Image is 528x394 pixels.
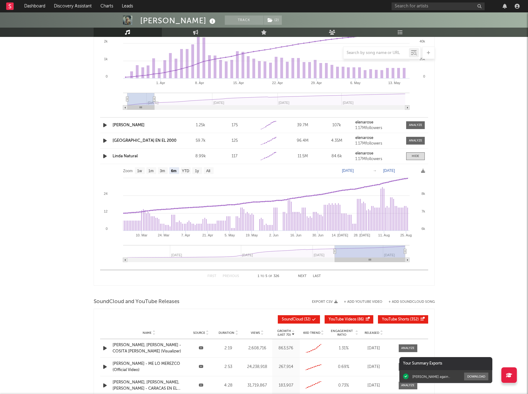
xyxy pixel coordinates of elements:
[362,364,386,370] div: [DATE]
[355,151,373,155] strong: elenarose
[185,122,216,128] div: 1.25k
[219,138,250,144] div: 125
[277,329,291,333] p: Growth
[156,81,165,85] text: 1. Apr
[362,383,386,389] div: [DATE]
[274,383,298,389] div: 183,907
[311,81,322,85] text: 29. Apr
[219,153,250,159] div: 117
[123,169,133,173] text: Zoom
[193,331,205,335] span: Source
[331,233,348,237] text: 14. [DATE]
[365,331,379,335] span: Released
[355,151,402,156] a: elenarose
[388,81,401,85] text: 13. May
[421,227,425,231] text: 6k
[355,141,402,146] div: 1.17M followers
[105,74,107,78] text: 0
[216,383,241,389] div: 4:28
[329,318,364,321] span: ( 86 )
[373,168,377,173] text: →
[140,16,217,26] div: [PERSON_NAME]
[233,81,244,85] text: 15. Apr
[287,153,318,159] div: 11.5M
[298,275,307,278] button: Next
[388,300,435,304] button: + Add SoundCloud Song
[329,345,358,351] div: 1.31 %
[287,122,318,128] div: 39.7M
[312,233,323,237] text: 30. Jun
[113,139,176,143] a: [GEOGRAPHIC_DATA] EN EL 2000
[195,169,199,173] text: 1y
[272,81,283,85] text: 22. Apr
[158,233,170,237] text: 24. Mar
[282,318,311,321] span: ( 32 )
[219,331,234,335] span: Duration
[355,126,402,130] div: 1.17M followers
[185,153,216,159] div: 8.99k
[329,364,358,370] div: 0.69 %
[464,373,488,380] button: Download
[113,154,138,158] a: Linda Natural
[329,383,358,389] div: 0.73 %
[338,300,382,304] div: + Add YouTube Video
[251,273,286,280] div: 1 5 326
[382,318,409,321] span: YouTube Shorts
[185,138,216,144] div: 59.7k
[353,233,370,237] text: 28. [DATE]
[321,138,352,144] div: 4.35M
[355,120,373,124] strong: elenarose
[282,318,303,321] span: SoundCloud
[277,333,291,337] p: (Last 7d)
[412,374,450,379] div: [PERSON_NAME] again..
[246,233,258,237] text: 19. May
[419,57,425,61] text: 20k
[344,300,382,304] button: + Add YouTube Video
[219,122,250,128] div: 175
[244,383,271,389] div: 31,719,867
[225,16,264,25] button: Track
[224,233,235,237] text: 5. May
[244,345,271,351] div: 2,608,716
[216,364,241,370] div: 2:53
[113,342,186,354] a: [PERSON_NAME], [PERSON_NAME] - COSITA [PERSON_NAME] (Visualizer)
[303,331,320,335] span: 60D Trend
[104,192,107,195] text: 24
[382,300,435,304] button: + Add SoundCloud Song
[350,81,361,85] text: 6. May
[355,120,402,125] a: elenarose
[104,57,108,61] text: 1k
[355,136,402,140] a: elenarose
[264,16,282,25] span: ( 2 )
[223,275,239,278] button: Previous
[136,233,148,237] text: 10. Mar
[113,379,186,392] a: [PERSON_NAME], [PERSON_NAME], [PERSON_NAME] - CARACAS EN EL 2000 (Official Video)
[382,318,419,321] span: ( 352 )
[207,275,216,278] button: First
[171,169,176,173] text: 6m
[421,192,425,195] text: 8k
[268,275,272,278] span: of
[113,123,144,127] a: [PERSON_NAME]
[344,51,409,56] input: Search by song name or URL
[399,357,492,370] div: Your Summary Exports
[182,169,189,173] text: YTD
[104,39,108,43] text: 2k
[312,300,338,304] button: Export CSV
[260,275,264,278] span: to
[251,331,260,335] span: Views
[325,315,373,324] button: YouTube Videos(86)
[160,169,165,173] text: 3m
[113,361,186,373] div: [PERSON_NAME] - ME LO MEREZCO (Official Video)
[206,169,210,173] text: All
[423,74,425,78] text: 0
[202,233,213,237] text: 21. Apr
[105,227,107,231] text: 0
[392,2,485,10] input: Search for artists
[148,169,153,173] text: 1m
[274,345,298,351] div: 863,576
[342,168,354,173] text: [DATE]
[104,209,107,213] text: 12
